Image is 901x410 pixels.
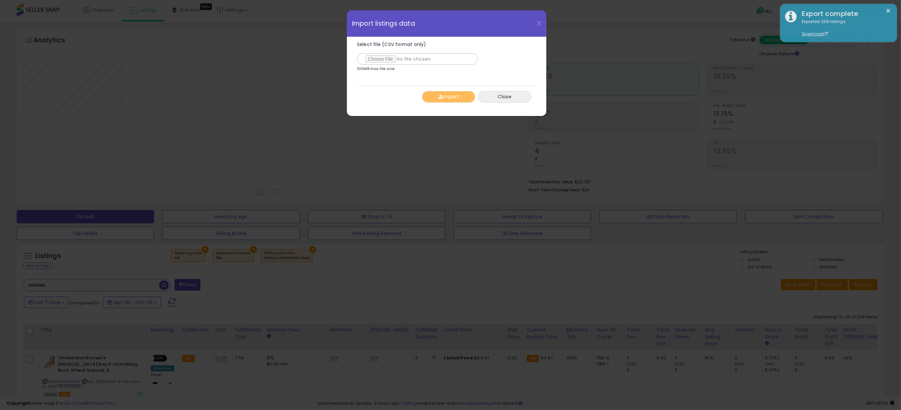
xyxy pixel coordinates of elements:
div: Export complete [797,9,892,19]
span: Select file (CSV format only) [357,41,426,48]
div: Exported 239 listings. [797,19,892,37]
span: X [537,19,541,28]
button: × [886,7,891,15]
a: Download [802,31,828,37]
p: 100MB max file size [357,67,395,71]
span: Import listings data [352,20,415,27]
button: Import [422,91,475,103]
button: Close [478,91,531,103]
